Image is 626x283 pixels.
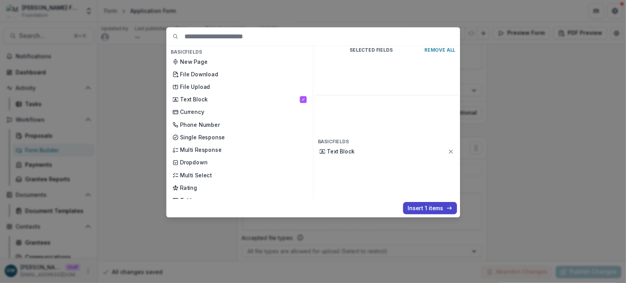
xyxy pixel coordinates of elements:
p: Table [180,196,307,205]
p: File Download [180,70,307,79]
p: Text Block [327,148,448,156]
button: Insert 1 items [403,202,457,214]
p: Multi Response [180,146,307,154]
h4: Basic Fields [314,137,458,146]
p: Phone Number [180,121,307,129]
p: New Page [180,58,307,66]
p: Selected Fields [318,48,424,53]
p: Dropdown [180,159,307,167]
p: Currency [180,108,307,116]
p: Remove All [424,48,455,53]
h4: Basic Fields [168,48,311,56]
p: Rating [180,184,307,192]
p: Single Response [180,133,307,142]
p: File Upload [180,83,307,91]
p: Text Block [180,96,300,104]
p: Multi Select [180,171,307,179]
